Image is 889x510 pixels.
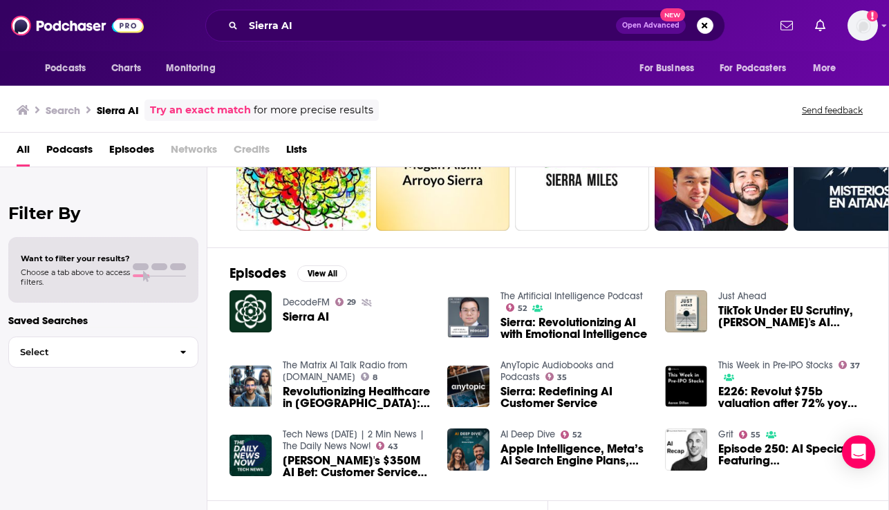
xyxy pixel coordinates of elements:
a: Episodes [109,138,154,167]
div: Open Intercom Messenger [842,435,875,469]
span: [PERSON_NAME]'s $350M AI Bet: Customer Service Revolution? [283,455,431,478]
a: Just Ahead [718,290,767,302]
a: The Matrix AI Talk Radio from inteligenesis.com [283,359,407,383]
img: Episode 250: AI Special Featuring Sierra, Harvey, Windsurf & More [665,428,707,471]
img: Sierra: Redefining AI Customer Service [447,366,489,408]
a: Lists [286,138,307,167]
button: open menu [803,55,854,82]
img: Sierra AI [230,290,272,332]
img: Apple Intelligence, Meta’s AI Search Engine Plans, and Sierra’s $4.5B Success [447,428,489,471]
button: Select [8,337,198,368]
a: DecodeFM [283,296,330,308]
a: AnyTopic Audiobooks and Podcasts [500,359,614,383]
span: Open Advanced [622,22,680,29]
div: Search podcasts, credits, & more... [205,10,725,41]
a: Sierra: Redefining AI Customer Service [500,386,648,409]
a: Grit [718,428,733,440]
span: Credits [234,138,270,167]
span: Apple Intelligence, Meta’s AI Search Engine Plans, and Sierra’s $4.5B Success [500,443,648,466]
h3: Sierra AI [97,104,139,117]
a: Podchaser - Follow, Share and Rate Podcasts [11,12,144,39]
a: All [17,138,30,167]
button: View All [297,265,347,282]
a: Sierra AI [283,311,329,323]
a: Sierra: Revolutionizing AI with Emotional Intelligence [500,317,648,340]
a: Charts [102,55,149,82]
a: Show notifications dropdown [810,14,831,37]
span: Revolutionizing Healthcare in [GEOGRAPHIC_DATA]: Sierra AI Project Secures $5.6M Funding [283,386,431,409]
p: Saved Searches [8,314,198,327]
span: 52 [572,432,581,438]
span: 29 [347,299,356,305]
h2: Episodes [230,265,286,282]
span: Podcasts [45,59,86,78]
span: 55 [751,432,760,438]
span: Want to filter your results? [21,254,130,263]
button: Send feedback [798,104,867,116]
input: Search podcasts, credits, & more... [243,15,616,37]
span: New [660,8,685,21]
span: Monitoring [166,59,215,78]
span: Episode 250: AI Special Featuring [PERSON_NAME], Harvey, Windsurf & More [718,443,866,466]
img: E226: Revolut $75b valuation after 72% yoy revenue growth, 35 million customers; AI App investmen... [665,366,707,408]
img: User Profile [848,10,878,41]
a: 43 [376,442,399,450]
a: 55 [739,431,761,439]
span: Logged in as cmand-s [848,10,878,41]
span: For Business [639,59,694,78]
a: EpisodesView All [230,265,347,282]
img: Sierra's $350M AI Bet: Customer Service Revolution? [230,435,272,477]
span: TikTok Under EU Scrutiny, [PERSON_NAME]'s AI Customer Service Revolution, SoftBank's Ambitious Iz... [718,305,866,328]
a: TikTok Under EU Scrutiny, Sierra's AI Customer Service Revolution, SoftBank's Ambitious Izanagi V... [718,305,866,328]
span: 37 [850,363,860,369]
span: Networks [171,138,217,167]
a: Show notifications dropdown [775,14,798,37]
span: 35 [557,375,567,381]
a: Sierra's $350M AI Bet: Customer Service Revolution? [283,455,431,478]
span: for more precise results [254,102,373,118]
button: Show profile menu [848,10,878,41]
svg: Add a profile image [867,10,878,21]
span: For Podcasters [720,59,786,78]
span: Select [9,348,169,357]
a: Tech News Today | 2 Min News | The Daily News Now! [283,428,424,452]
a: 8 [361,372,378,381]
a: Revolutionizing Healthcare in Southeast Asia: Sierra AI Project Secures $5.6M Funding [230,366,272,408]
h2: Filter By [8,203,198,223]
a: Try an exact match [150,102,251,118]
a: Podcasts [46,138,93,167]
button: open menu [156,55,233,82]
a: The Artificial Intelligence Podcast [500,290,643,302]
h3: Search [46,104,80,117]
span: Charts [111,59,141,78]
img: TikTok Under EU Scrutiny, Sierra's AI Customer Service Revolution, SoftBank's Ambitious Izanagi V... [665,290,707,332]
button: open menu [35,55,104,82]
span: 52 [518,305,527,312]
a: Episode 250: AI Special Featuring Sierra, Harvey, Windsurf & More [718,443,866,466]
span: More [813,59,836,78]
a: 37 [839,361,861,369]
button: open menu [630,55,711,82]
button: open menu [711,55,806,82]
a: E226: Revolut $75b valuation after 72% yoy revenue growth, 35 million customers; AI App investmen... [718,386,866,409]
button: Open AdvancedNew [616,17,686,34]
img: Sierra: Revolutionizing AI with Emotional Intelligence [447,296,489,339]
span: 43 [388,444,398,450]
a: 35 [545,372,568,381]
a: 29 [335,298,357,306]
span: Choose a tab above to access filters. [21,267,130,287]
